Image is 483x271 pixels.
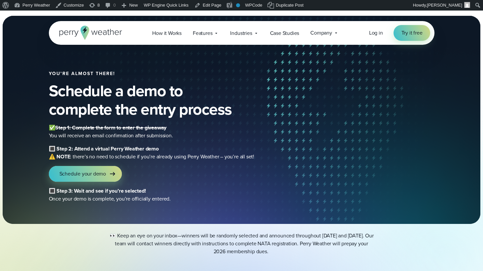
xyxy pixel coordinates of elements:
[230,29,252,37] span: Industries
[49,71,335,76] h2: You’re almost there!
[49,124,313,140] p: You will receive an email confirmation after submission.
[310,29,332,37] span: Company
[152,29,182,37] span: How it Works
[49,145,313,161] p: : there’s no need to schedule if you’re already using Perry Weather – you’re all set!
[369,29,383,37] a: Log in
[49,124,55,131] b: ✅
[110,232,374,256] p: 👀 Keep an eye on your inbox—winners will be randomly selected and announced throughout [DATE] and...
[236,3,240,7] div: No index
[427,3,462,8] span: [PERSON_NAME]
[55,124,166,131] s: Step 1: Complete the form to enter the giveaway
[59,170,106,178] span: Schedule your demo
[49,187,146,195] b: 🔳 Step 3: Wait and see if you’re selected!
[49,153,70,160] strong: ⚠️ NOTE
[270,29,299,37] span: Case Studies
[49,187,313,203] p: Once your demo is complete, you’re officially entered.
[49,145,159,152] b: 🔳 Step 2: Attend a virtual Perry Weather demo
[401,29,423,37] span: Try it free
[193,29,212,37] span: Features
[394,25,431,41] a: Try it free
[49,82,335,119] h2: Schedule a demo to complete the entry process
[49,166,122,182] a: Schedule your demo
[147,26,187,40] a: How it Works
[264,26,305,40] a: Case Studies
